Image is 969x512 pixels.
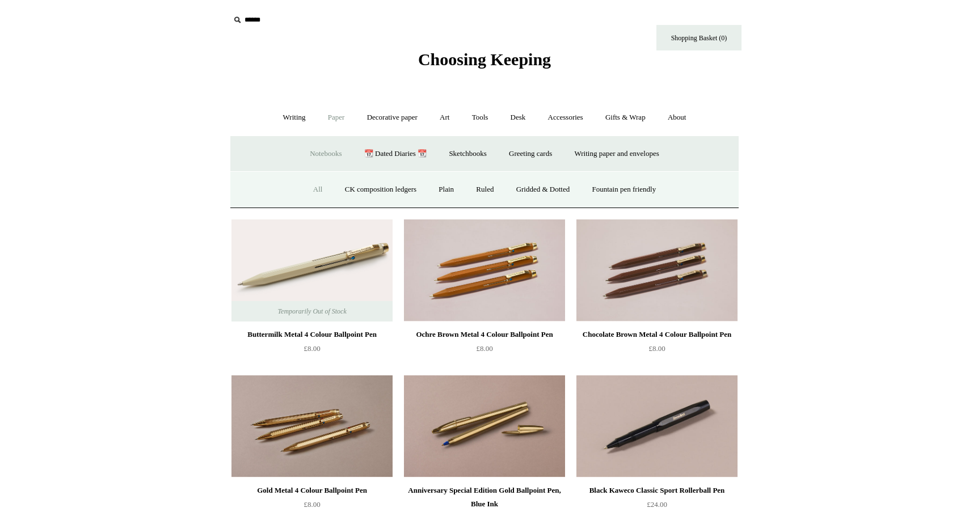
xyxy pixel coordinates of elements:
a: Sketchbooks [439,139,496,169]
a: Paper [318,103,355,133]
div: Chocolate Brown Metal 4 Colour Ballpoint Pen [579,328,735,341]
a: Anniversary Special Edition Gold Ballpoint Pen, Blue Ink Anniversary Special Edition Gold Ballpoi... [404,375,565,477]
a: Notebooks [300,139,352,169]
a: Gridded & Dotted [506,175,580,205]
div: Gold Metal 4 Colour Ballpoint Pen [234,484,390,497]
a: About [658,103,697,133]
a: All [303,175,333,205]
a: Chocolate Brown Metal 4 Colour Ballpoint Pen £8.00 [576,328,738,374]
a: Fountain pen friendly [582,175,667,205]
img: Chocolate Brown Metal 4 Colour Ballpoint Pen [576,219,738,321]
img: Anniversary Special Edition Gold Ballpoint Pen, Blue Ink [404,375,565,477]
a: Chocolate Brown Metal 4 Colour Ballpoint Pen Chocolate Brown Metal 4 Colour Ballpoint Pen [576,219,738,321]
a: Ochre Brown Metal 4 Colour Ballpoint Pen £8.00 [404,328,565,374]
a: Gifts & Wrap [595,103,656,133]
div: Buttermilk Metal 4 Colour Ballpoint Pen [234,328,390,341]
a: Writing paper and envelopes [564,139,669,169]
a: Greeting cards [499,139,562,169]
a: Gold Metal 4 Colour Ballpoint Pen Gold Metal 4 Colour Ballpoint Pen [231,375,393,477]
a: Tools [462,103,499,133]
img: Ochre Brown Metal 4 Colour Ballpoint Pen [404,219,565,321]
img: Gold Metal 4 Colour Ballpoint Pen [231,375,393,477]
a: Desk [500,103,536,133]
a: Accessories [538,103,593,133]
a: Choosing Keeping [418,59,551,67]
div: Black Kaweco Classic Sport Rollerball Pen [579,484,735,497]
a: Writing [273,103,316,133]
img: Black Kaweco Classic Sport Rollerball Pen [576,375,738,477]
a: Art [429,103,460,133]
a: Decorative paper [357,103,428,133]
a: Shopping Basket (0) [656,25,742,50]
a: CK composition ledgers [335,175,427,205]
div: Ochre Brown Metal 4 Colour Ballpoint Pen [407,328,562,341]
span: £8.00 [304,500,320,509]
span: £24.00 [647,500,667,509]
span: £8.00 [304,344,320,353]
a: Ruled [466,175,504,205]
a: Ochre Brown Metal 4 Colour Ballpoint Pen Ochre Brown Metal 4 Colour Ballpoint Pen [404,219,565,321]
div: Anniversary Special Edition Gold Ballpoint Pen, Blue Ink [407,484,562,511]
a: Buttermilk Metal 4 Colour Ballpoint Pen £8.00 [231,328,393,374]
img: Buttermilk Metal 4 Colour Ballpoint Pen [231,219,393,321]
span: Choosing Keeping [418,50,551,69]
span: £8.00 [648,344,665,353]
a: Buttermilk Metal 4 Colour Ballpoint Pen Buttermilk Metal 4 Colour Ballpoint Pen Temporarily Out o... [231,219,393,321]
a: Plain [428,175,464,205]
a: 📆 Dated Diaries 📆 [354,139,437,169]
a: Black Kaweco Classic Sport Rollerball Pen Black Kaweco Classic Sport Rollerball Pen [576,375,738,477]
span: Temporarily Out of Stock [266,301,357,321]
span: £8.00 [476,344,492,353]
